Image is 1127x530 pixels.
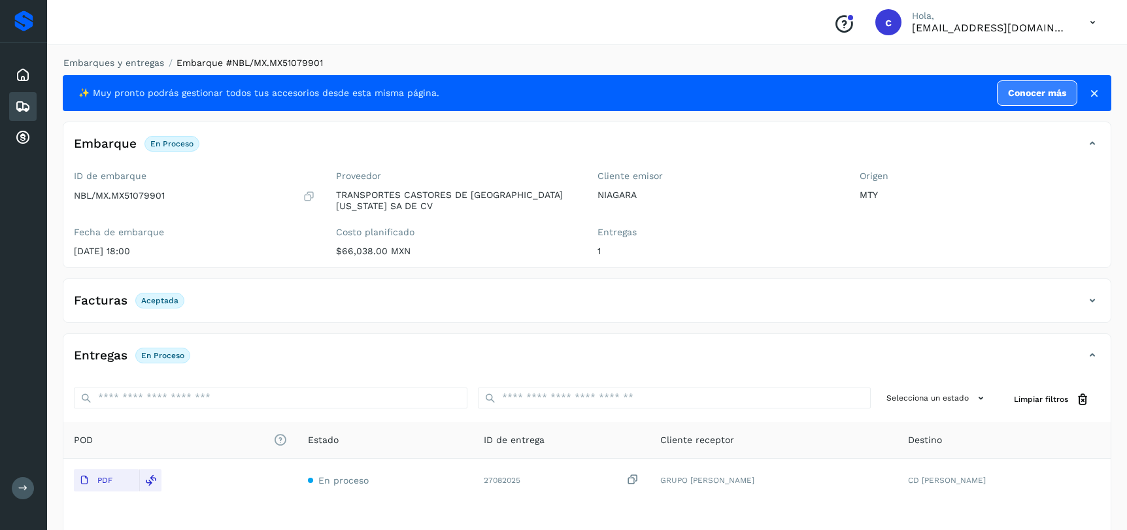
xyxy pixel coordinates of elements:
div: EntregasEn proceso [63,344,1111,377]
p: [DATE] 18:00 [74,246,315,257]
p: cuentasespeciales8_met@castores.com.mx [912,22,1069,34]
label: Proveedor [336,171,577,182]
td: CD [PERSON_NAME] [898,459,1111,502]
span: Estado [308,433,339,447]
label: Costo planificado [336,227,577,238]
label: Cliente emisor [597,171,839,182]
span: Limpiar filtros [1014,393,1068,405]
div: Embarques [9,92,37,121]
h4: Entregas [74,348,127,363]
label: Entregas [597,227,839,238]
div: Reemplazar POD [139,469,161,491]
span: POD [74,433,287,447]
p: NIAGARA [597,190,839,201]
span: ✨ Muy pronto podrás gestionar todos tus accesorios desde esta misma página. [78,86,439,100]
div: Cuentas por cobrar [9,124,37,152]
a: Conocer más [997,80,1077,106]
p: Hola, [912,10,1069,22]
div: EmbarqueEn proceso [63,133,1111,165]
nav: breadcrumb [63,56,1111,70]
div: 27082025 [484,473,639,487]
a: Embarques y entregas [63,58,164,68]
p: MTY [860,190,1101,201]
button: Selecciona un estado [881,388,993,409]
p: $66,038.00 MXN [336,246,577,257]
button: PDF [74,469,139,491]
div: Inicio [9,61,37,90]
span: Embarque #NBL/MX.MX51079901 [177,58,323,68]
button: Limpiar filtros [1003,388,1100,412]
td: GRUPO [PERSON_NAME] [650,459,898,502]
p: En proceso [141,351,184,360]
p: En proceso [150,139,193,148]
h4: Embarque [74,137,137,152]
span: Cliente receptor [660,433,734,447]
label: Fecha de embarque [74,227,315,238]
p: NBL/MX.MX51079901 [74,190,165,201]
p: Aceptada [141,296,178,305]
span: Destino [908,433,942,447]
span: ID de entrega [484,433,545,447]
p: PDF [97,476,112,485]
label: Origen [860,171,1101,182]
p: TRANSPORTES CASTORES DE [GEOGRAPHIC_DATA][US_STATE] SA DE CV [336,190,577,212]
div: FacturasAceptada [63,290,1111,322]
p: 1 [597,246,839,257]
h4: Facturas [74,293,127,308]
span: En proceso [318,475,369,486]
label: ID de embarque [74,171,315,182]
